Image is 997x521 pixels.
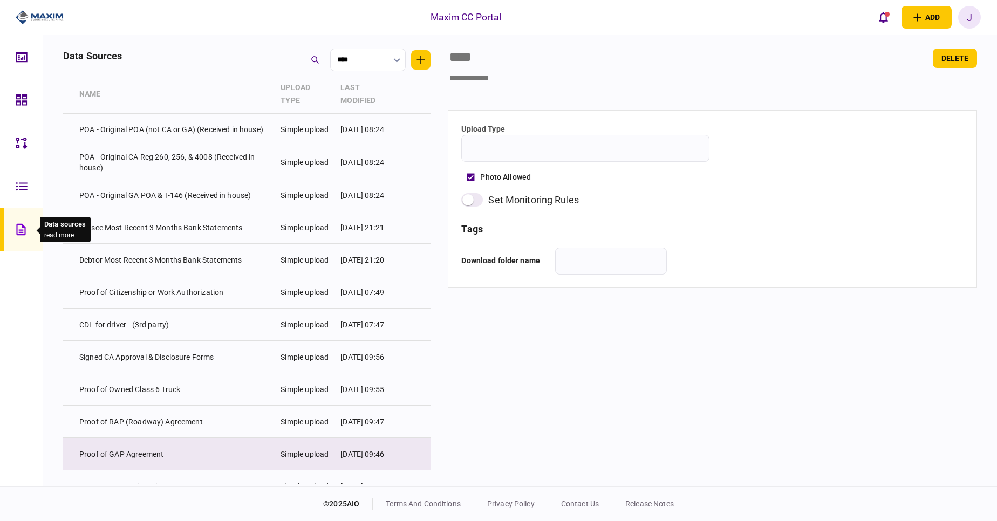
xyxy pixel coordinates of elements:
td: Debtor Most Recent 3 Months Bank Statements [74,244,275,276]
a: contact us [561,499,599,508]
td: Proof of Citizenship or Work Authorization [74,276,275,309]
td: Proof of Owned Class 6 Truck [74,373,275,406]
div: photo allowed [480,172,531,183]
td: Simple upload [275,114,335,146]
td: Simple upload [275,211,335,244]
td: [DATE] 09:55 [335,373,400,406]
td: CDL for driver - (3rd party) [74,309,275,341]
div: Data sources [44,219,86,230]
td: Simple upload [275,244,335,276]
td: Lessee CDL or Driver License [74,470,275,503]
td: Simple upload [275,373,335,406]
td: Simple upload [275,309,335,341]
button: read more [44,231,74,239]
div: © 2025 AIO [323,498,373,510]
td: [DATE] 08:24 [335,114,400,146]
td: Signed CA Approval & Disclosure Forms [74,341,275,373]
div: Maxim CC Portal [431,10,502,24]
div: Download folder name [461,248,548,275]
td: [DATE] 08:24 [335,179,400,211]
td: [DATE] 07:47 [335,309,400,341]
td: Simple upload [275,146,335,179]
div: data sources [63,49,122,63]
a: privacy policy [487,499,535,508]
th: last modified [335,76,400,114]
a: terms and conditions [386,499,461,508]
h3: tags [461,224,964,234]
td: [DATE] 09:45 [335,470,400,503]
td: Simple upload [275,276,335,309]
button: J [958,6,981,29]
a: release notes [625,499,674,508]
input: Upload Type [461,135,709,162]
td: [DATE] 21:21 [335,211,400,244]
td: Simple upload [275,470,335,503]
img: client company logo [16,9,64,25]
td: [DATE] 08:24 [335,146,400,179]
button: open adding identity options [902,6,952,29]
td: Simple upload [275,179,335,211]
div: set monitoring rules [488,193,579,207]
td: Lessee Most Recent 3 Months Bank Statements [74,211,275,244]
th: Upload Type [275,76,335,114]
button: delete [933,49,977,68]
td: [DATE] 09:47 [335,406,400,438]
td: POA - Original CA Reg 260, 256, & 4008 (Received in house) [74,146,275,179]
td: POA - Original GA POA & T-146 (Received in house) [74,179,275,211]
td: Simple upload [275,438,335,470]
td: Simple upload [275,406,335,438]
td: [DATE] 21:20 [335,244,400,276]
td: [DATE] 09:46 [335,438,400,470]
button: open notifications list [872,6,895,29]
td: Proof of GAP Agreement [74,438,275,470]
td: [DATE] 07:49 [335,276,400,309]
td: Simple upload [275,341,335,373]
td: POA - Original POA (not CA or GA) (Received in house) [74,114,275,146]
label: Upload Type [461,124,709,135]
td: Proof of RAP (Roadway) Agreement [74,406,275,438]
td: [DATE] 09:56 [335,341,400,373]
th: Name [74,76,275,114]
